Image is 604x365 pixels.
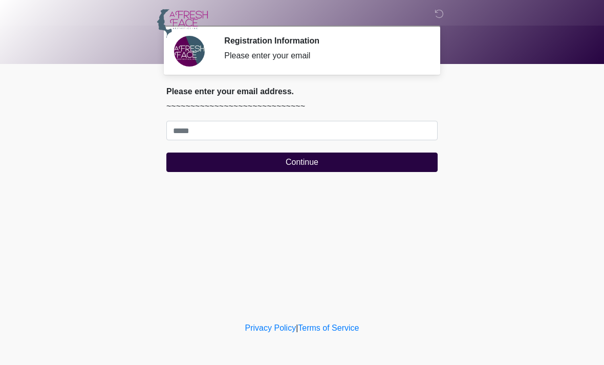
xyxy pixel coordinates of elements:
img: A Fresh Face Aesthetics Inc Logo [156,8,208,39]
img: Agent Avatar [174,36,205,67]
a: | [296,324,298,332]
button: Continue [166,153,438,172]
div: Please enter your email [224,50,422,62]
h2: Please enter your email address. [166,87,438,96]
p: ~~~~~~~~~~~~~~~~~~~~~~~~~~~~~ [166,100,438,113]
a: Privacy Policy [245,324,296,332]
a: Terms of Service [298,324,359,332]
